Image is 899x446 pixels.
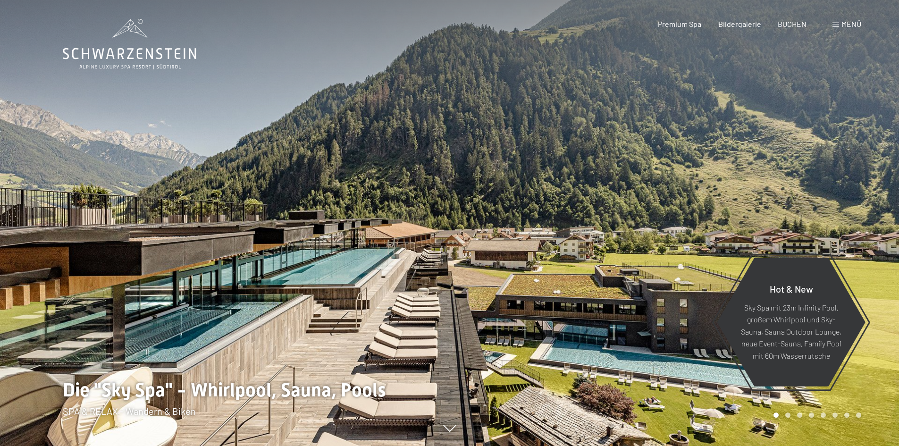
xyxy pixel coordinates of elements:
div: Carousel Page 3 [797,412,802,418]
div: Carousel Page 5 [821,412,826,418]
span: Hot & New [770,283,813,294]
a: Hot & New Sky Spa mit 23m Infinity Pool, großem Whirlpool und Sky-Sauna, Sauna Outdoor Lounge, ne... [716,257,866,387]
span: Menü [841,19,861,28]
p: Sky Spa mit 23m Infinity Pool, großem Whirlpool und Sky-Sauna, Sauna Outdoor Lounge, neue Event-S... [740,301,842,362]
div: Carousel Page 6 [832,412,838,418]
div: Carousel Page 4 [809,412,814,418]
div: Carousel Pagination [770,412,861,418]
div: Carousel Page 1 (Current Slide) [773,412,779,418]
a: BUCHEN [778,19,807,28]
div: Carousel Page 8 [856,412,861,418]
div: Carousel Page 7 [844,412,849,418]
a: Premium Spa [658,19,701,28]
a: Bildergalerie [718,19,761,28]
div: Carousel Page 2 [785,412,790,418]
